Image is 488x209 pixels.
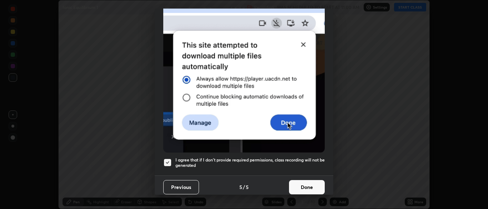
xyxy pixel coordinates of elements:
[163,180,199,194] button: Previous
[175,157,325,168] h5: I agree that if I don't provide required permissions, class recording will not be generated
[243,183,245,191] h4: /
[239,183,242,191] h4: 5
[289,180,325,194] button: Done
[246,183,249,191] h4: 5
